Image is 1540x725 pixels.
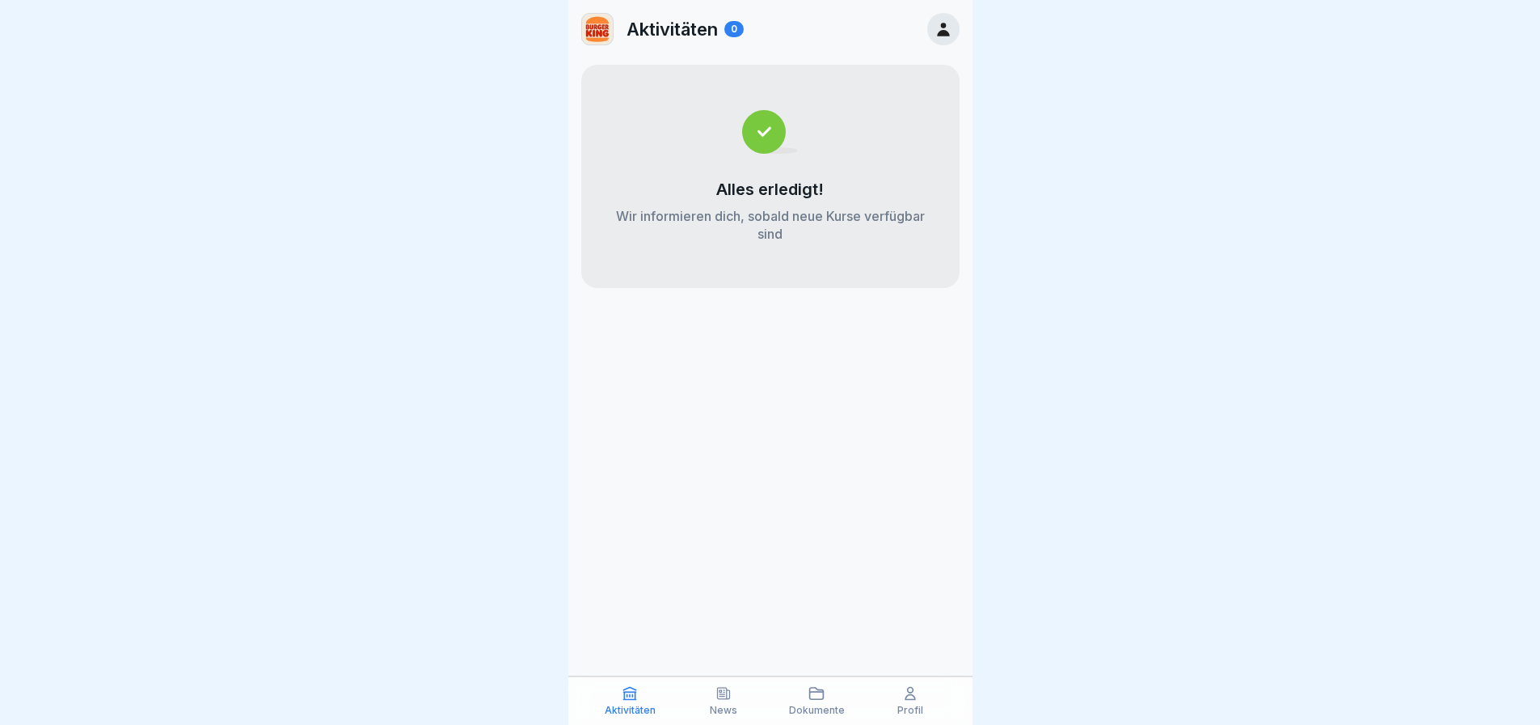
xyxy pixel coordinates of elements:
[897,705,923,716] p: Profil
[710,705,737,716] p: News
[627,19,718,40] p: Aktivitäten
[614,207,927,243] p: Wir informieren dich, sobald neue Kurse verfügbar sind
[789,705,845,716] p: Dokumente
[716,180,824,199] p: Alles erledigt!
[605,705,656,716] p: Aktivitäten
[742,110,798,154] img: completed.svg
[724,21,744,37] div: 0
[582,14,613,45] img: w2f18lwxr3adf3talrpwf6id.png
